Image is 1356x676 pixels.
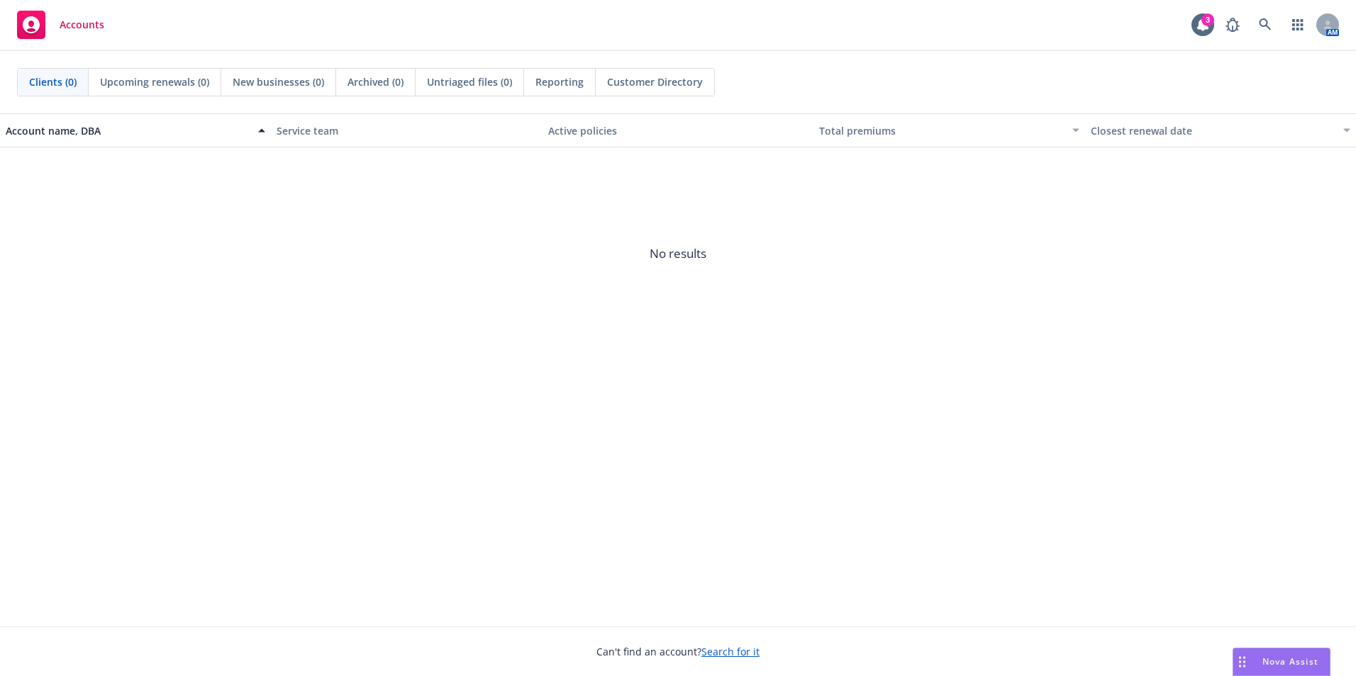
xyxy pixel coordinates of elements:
a: Search [1251,11,1279,39]
span: Archived (0) [348,74,404,89]
div: 3 [1201,13,1214,26]
span: Clients (0) [29,74,77,89]
button: Active policies [543,113,813,147]
a: Accounts [11,5,110,45]
a: Switch app [1284,11,1312,39]
a: Report a Bug [1218,11,1247,39]
span: New businesses (0) [233,74,324,89]
span: Can't find an account? [596,644,760,659]
button: Closest renewal date [1085,113,1356,147]
a: Search for it [701,645,760,658]
span: Accounts [60,19,104,30]
div: Service team [277,123,536,138]
div: Total premiums [819,123,1063,138]
span: Untriaged files (0) [427,74,512,89]
span: Customer Directory [607,74,703,89]
span: Upcoming renewals (0) [100,74,209,89]
span: Nova Assist [1262,655,1318,667]
div: Drag to move [1233,648,1251,675]
button: Total premiums [813,113,1084,147]
div: Closest renewal date [1091,123,1335,138]
button: Service team [271,113,542,147]
span: Reporting [535,74,584,89]
div: Account name, DBA [6,123,250,138]
button: Nova Assist [1233,648,1330,676]
div: Active policies [548,123,808,138]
